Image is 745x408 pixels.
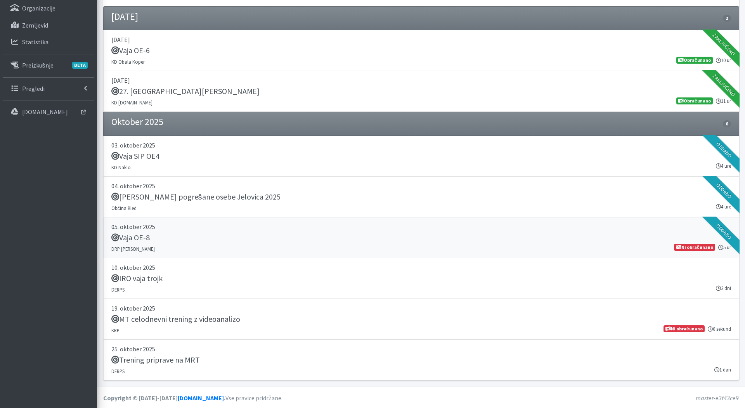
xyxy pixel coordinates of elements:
a: 25. oktober 2025 Trening priprave na MRT DERPS 1 dan [103,340,739,380]
p: 19. oktober 2025 [111,304,731,313]
a: [DATE] Vaja OE-6 KD Obala Koper 10 ur Obračunano Zaključeno [103,30,739,71]
p: Preizkušnje [22,61,54,69]
span: 2 [723,15,731,22]
span: 6 [723,120,731,127]
span: Obračunano [676,97,712,104]
small: KD Obala Koper [111,59,145,65]
p: [DATE] [111,76,731,85]
a: Pregledi [3,81,94,96]
h4: [DATE] [111,11,138,23]
a: 10. oktober 2025 IRO vaja trojk DERPS 2 dni [103,258,739,299]
strong: Copyright © [DATE]-[DATE] . [103,394,225,402]
small: 1 dan [714,366,731,373]
h5: MT celodnevni trening z videoanalizo [111,314,240,324]
span: Ni obračunano [674,244,715,251]
span: Ni obračunano [664,325,704,332]
p: 25. oktober 2025 [111,344,731,354]
a: PreizkušnjeBETA [3,57,94,73]
small: 2 dni [716,285,731,292]
a: [DOMAIN_NAME] [178,394,224,402]
h5: [PERSON_NAME] pogrešane osebe Jelovica 2025 [111,192,281,201]
p: Statistika [22,38,49,46]
small: 0 sekund [708,325,731,333]
p: Pregledi [22,85,45,92]
h5: IRO vaja trojk [111,274,163,283]
small: KD Naklo [111,164,131,170]
a: Statistika [3,34,94,50]
h5: Trening priprave na MRT [111,355,200,365]
em: master-e3f43ce9 [696,394,739,402]
small: DERPS [111,286,125,293]
h5: Vaja SIP OE4 [111,151,159,161]
p: Zemljevid [22,21,48,29]
span: Obračunano [676,57,712,64]
h5: Vaja OE-8 [111,233,150,242]
a: 19. oktober 2025 MT celodnevni trening z videoanalizo KRP 0 sekund Ni obračunano [103,299,739,340]
small: Občina Bled [111,205,137,211]
p: 05. oktober 2025 [111,222,731,231]
h5: 27. [GEOGRAPHIC_DATA][PERSON_NAME] [111,87,260,96]
small: KD [DOMAIN_NAME] [111,99,152,106]
a: Zemljevid [3,17,94,33]
a: 03. oktober 2025 Vaja SIP OE4 KD Naklo 4 ure Oddano [103,136,739,177]
h4: Oktober 2025 [111,116,163,128]
small: KRP [111,327,120,333]
a: [DATE] 27. [GEOGRAPHIC_DATA][PERSON_NAME] KD [DOMAIN_NAME] 11 ur Obračunano Zaključeno [103,71,739,112]
p: 04. oktober 2025 [111,181,731,191]
span: BETA [72,62,88,69]
p: [DATE] [111,35,731,44]
h5: Vaja OE-6 [111,46,150,55]
a: [DOMAIN_NAME] [3,104,94,120]
small: DERPS [111,368,125,374]
p: [DOMAIN_NAME] [22,108,68,116]
a: 05. oktober 2025 Vaja OE-8 DRP [PERSON_NAME] 5 ur Ni obračunano Oddano [103,217,739,258]
small: DRP [PERSON_NAME] [111,246,155,252]
p: 03. oktober 2025 [111,141,731,150]
p: Organizacije [22,4,55,12]
a: 04. oktober 2025 [PERSON_NAME] pogrešane osebe Jelovica 2025 Občina Bled 4 ure Oddano [103,177,739,217]
a: Organizacije [3,0,94,16]
p: 10. oktober 2025 [111,263,731,272]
